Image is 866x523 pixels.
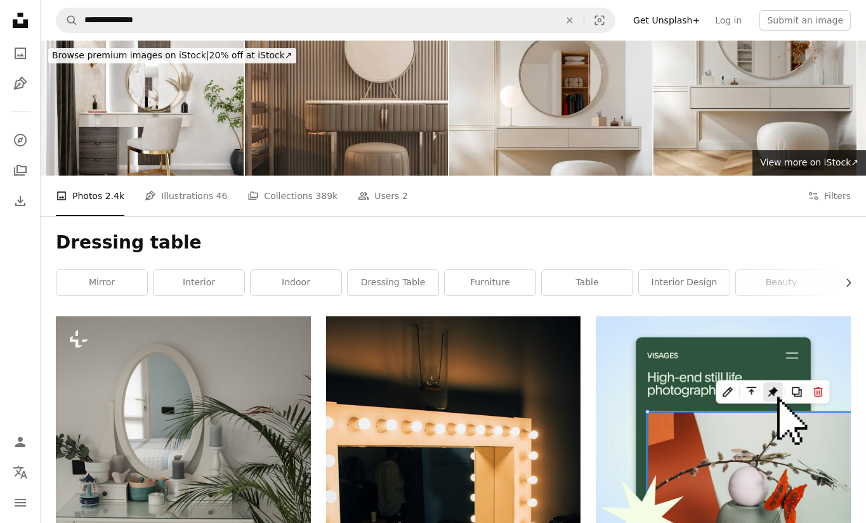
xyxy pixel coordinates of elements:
a: Browse premium images on iStock|20% off at iStock↗ [41,41,304,71]
a: Get Unsplash+ [626,10,707,30]
a: Illustrations [8,71,33,96]
a: beauty [736,270,827,295]
button: Submit an image [759,10,851,30]
a: Illustrations 46 [145,176,227,216]
img: Vanity [653,41,856,176]
a: Log in [707,10,749,30]
a: Explore [8,127,33,153]
a: mirror [56,270,147,295]
form: Find visuals sitewide [56,8,615,33]
a: View more on iStock↗ [752,150,866,176]
span: View more on iStock ↗ [760,157,858,167]
button: Clear [556,8,584,32]
img: Vanity [449,41,652,176]
button: Language [8,460,33,485]
img: Beautiful and luxury wooden beige dressing table with a vase of tropical plant and frameless roun... [41,41,244,176]
button: Search Unsplash [56,8,78,32]
a: Download History [8,188,33,214]
a: interior [154,270,244,295]
span: Browse premium images on iStock | [52,50,209,60]
a: Users 2 [358,176,408,216]
h1: Dressing table [56,231,851,254]
span: 46 [216,189,228,203]
span: 20% off at iStock ↗ [52,50,292,60]
a: dressing table [348,270,438,295]
a: Photos [8,41,33,66]
a: furniture [445,270,535,295]
span: 389k [315,189,338,203]
button: Menu [8,490,33,515]
button: Filters [808,176,851,216]
a: a white dressing table with a mirror and stool [56,501,311,513]
a: table [542,270,633,295]
a: Log in / Sign up [8,429,33,455]
a: Collections 389k [247,176,338,216]
span: 2 [402,189,408,203]
a: interior design [639,270,730,295]
a: indoor [251,270,341,295]
a: turn-on light white wooden vanity mirror [326,501,581,513]
a: Collections [8,158,33,183]
button: Visual search [584,8,615,32]
button: scroll list to the right [837,270,851,295]
img: White marble top, beige vanity dressing table, steel frame round mirror, wardrobe, stool in sunli... [245,41,448,176]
